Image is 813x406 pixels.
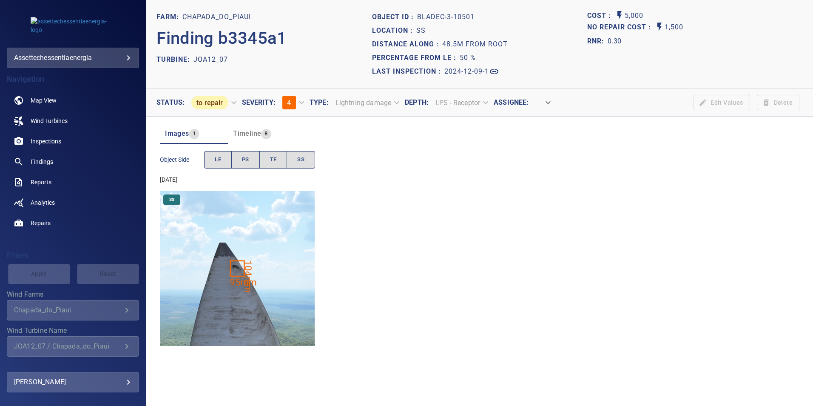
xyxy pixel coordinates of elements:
p: Chapada_do_Piaui [182,12,251,22]
p: Finding b3345a1 [156,26,287,51]
a: findings noActive [7,152,139,172]
span: to repair [191,99,228,107]
div: assettechessentiaenergia [14,51,132,65]
a: inspections noActive [7,131,139,152]
svg: Auto Cost [614,10,625,20]
div: Lightning damage [329,95,405,110]
a: reports noActive [7,172,139,192]
label: Wind Farms [7,291,139,298]
h4: Filters [7,251,139,260]
a: windturbines noActive [7,111,139,131]
p: SS [416,26,426,36]
p: 50 % [460,53,476,63]
div: Wind Farms [7,300,139,320]
span: Object Side [160,155,204,164]
a: map noActive [7,90,139,111]
label: Depth : [405,99,429,106]
a: repairs noActive [7,213,139,233]
h1: RNR: [587,36,608,46]
span: Repairs [31,219,51,227]
h4: Navigation [7,75,139,83]
h1: Cost : [587,12,614,20]
p: 1,500 [665,22,683,33]
div: LPS - Receptor [429,95,494,110]
img: Chapada_do_Piaui/JOA12_07/2024-12-09-1/2024-12-09-3/image250wp250.jpg [160,191,315,346]
span: 8 [261,129,271,139]
a: analytics noActive [7,192,139,213]
span: SS [297,155,304,165]
span: 1 [189,129,199,139]
p: 0.30 [608,36,621,46]
img: assettechessentiaenergia-logo [31,17,116,34]
div: [PERSON_NAME] [14,375,132,389]
div: Wind Turbine Name [7,336,139,357]
a: 2024-12-09-1 [444,66,499,77]
p: bladeC-3-10501 [417,12,475,22]
div: to repair [185,92,242,113]
h1: No Repair Cost : [587,23,654,31]
label: Severity : [242,99,276,106]
svg: Auto No Repair Cost [654,22,665,32]
span: SS [164,197,179,203]
span: Reports [31,178,51,186]
span: LE [215,155,221,165]
p: 2024-12-09-1 [444,66,489,77]
div: [DATE] [160,175,799,184]
p: Distance along : [372,39,442,49]
div: Chapada_do_Piaui [14,306,122,314]
span: Timeline [233,129,261,137]
button: TE [259,151,287,169]
div: ​ [529,95,556,110]
p: 5,000 [625,10,643,22]
span: The base labour and equipment costs to repair the finding. Does not include the loss of productio... [587,10,614,22]
p: Percentage from LE : [372,53,460,63]
button: LE [204,151,232,169]
p: Location : [372,26,416,36]
div: JOA12_07 / Chapada_do_Piaui [14,342,122,350]
label: Wind Turbine Name [7,327,139,334]
div: 4 [276,92,310,113]
span: PS [242,155,249,165]
p: TURBINE: [156,54,193,65]
p: JOA12_07 [193,54,228,65]
div: objectSide [204,151,315,169]
button: PS [231,151,260,169]
p: FARM: [156,12,182,22]
span: The ratio of the additional incurred cost of repair in 1 year and the cost of repairing today. Fi... [587,34,621,48]
span: 4 [287,99,291,107]
span: Findings [31,157,53,166]
div: assettechessentiaenergia [7,48,139,68]
span: Wind Turbines [31,117,68,125]
span: Analytics [31,198,55,207]
label: Type : [310,99,329,106]
label: Status : [156,99,185,106]
p: Last Inspection : [372,66,444,77]
span: Inspections [31,137,61,146]
span: Map View [31,96,57,105]
span: TE [270,155,277,165]
p: Object ID : [372,12,417,22]
label: Assignee : [494,99,529,106]
span: Projected additional costs incurred by waiting 1 year to repair. This is a function of possible i... [587,22,654,33]
span: Images [165,129,189,137]
button: SS [287,151,315,169]
p: 48.5m from root [442,39,508,49]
